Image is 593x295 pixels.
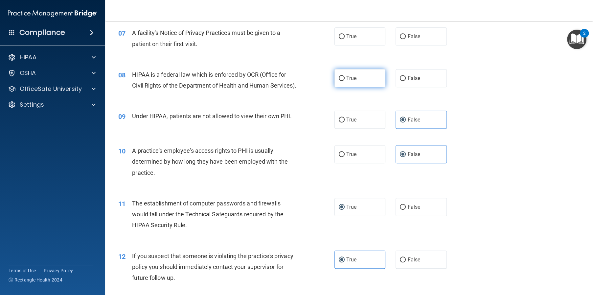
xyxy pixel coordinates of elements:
span: False [407,151,420,157]
input: True [339,152,345,157]
input: True [339,34,345,39]
span: 12 [118,253,125,260]
a: Terms of Use [9,267,36,274]
span: False [407,117,420,123]
span: Under HIPAA, patients are not allowed to view their own PHI. [132,113,292,120]
span: If you suspect that someone is violating the practice's privacy policy you should immediately con... [132,253,293,281]
span: 08 [118,71,125,79]
span: 11 [118,200,125,208]
input: False [400,205,406,210]
span: HIPAA is a federal law which is enforced by OCR (Office for Civil Rights of the Department of Hea... [132,71,296,89]
span: 10 [118,147,125,155]
input: True [339,205,345,210]
span: False [407,33,420,40]
span: True [346,117,356,123]
span: A facility's Notice of Privacy Practices must be given to a patient on their first visit. [132,29,280,47]
input: False [400,118,406,122]
input: True [339,76,345,81]
input: True [339,118,345,122]
h4: Compliance [19,28,65,37]
button: Open Resource Center, 2 new notifications [567,30,586,49]
input: False [400,152,406,157]
input: False [400,34,406,39]
span: True [346,256,356,263]
input: True [339,257,345,262]
input: False [400,76,406,81]
span: False [407,256,420,263]
span: 07 [118,29,125,37]
a: OfficeSafe University [8,85,96,93]
span: False [407,75,420,81]
a: Settings [8,101,96,109]
a: HIPAA [8,53,96,61]
span: True [346,151,356,157]
div: 2 [583,33,585,42]
input: False [400,257,406,262]
span: Ⓒ Rectangle Health 2024 [9,277,62,283]
span: True [346,33,356,40]
span: False [407,204,420,210]
p: Settings [20,101,44,109]
p: HIPAA [20,53,36,61]
p: OfficeSafe University [20,85,82,93]
span: The establishment of computer passwords and firewalls would fall under the Technical Safeguards r... [132,200,284,228]
img: PMB logo [8,7,97,20]
span: True [346,75,356,81]
span: 09 [118,113,125,121]
span: True [346,204,356,210]
a: OSHA [8,69,96,77]
span: A practice's employee's access rights to PHI is usually determined by how long they have been emp... [132,147,288,176]
a: Privacy Policy [44,267,73,274]
p: OSHA [20,69,36,77]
